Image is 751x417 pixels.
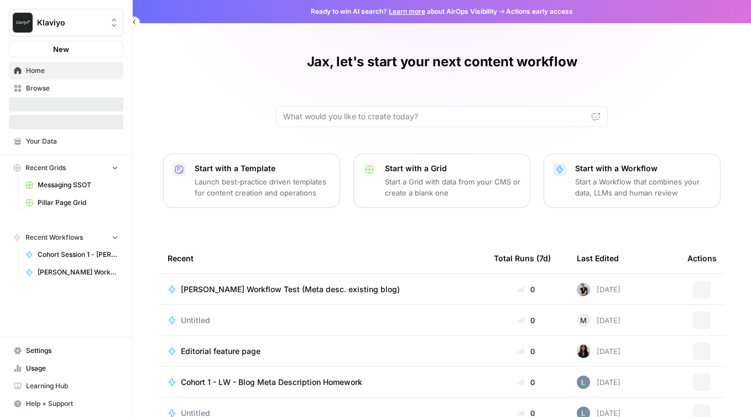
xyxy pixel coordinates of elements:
[26,136,118,146] span: Your Data
[494,377,559,388] div: 0
[26,399,118,409] span: Help + Support
[577,283,620,296] div: [DATE]
[311,7,497,17] span: Ready to win AI search? about AirOps Visibility
[181,346,260,357] span: Editorial feature page
[26,346,118,356] span: Settings
[20,194,123,212] a: Pillar Page Grid
[544,154,721,208] button: Start with a WorkflowStart a Workflow that combines your data, LLMs and human review
[38,180,118,190] span: Messaging SSOT
[9,62,123,80] a: Home
[577,243,619,273] div: Last Edited
[25,233,83,242] span: Recent Workflows
[26,83,118,93] span: Browse
[181,377,362,388] span: Cohort 1 - LW - Blog Meta Description Homework
[163,154,340,208] button: Start with a TemplateLaunch best-practice driven templates for content creation and operations
[353,154,530,208] button: Start with a GridStart a Grid with data from your CMS or create a blank one
[9,377,123,395] a: Learning Hub
[25,163,66,173] span: Recent Grids
[494,243,551,273] div: Total Runs (7d)
[168,346,476,357] a: Editorial feature page
[577,345,590,358] img: rox323kbkgutb4wcij4krxobkpon
[168,377,476,388] a: Cohort 1 - LW - Blog Meta Description Homework
[20,246,123,263] a: Cohort Session 1 - [PERSON_NAME] workflow 1
[9,9,123,36] button: Workspace: Klaviyo
[195,176,331,198] p: Launch best-practice driven templates for content creation and operations
[195,163,331,174] p: Start with a Template
[283,111,587,122] input: What would you like to create today?
[494,346,559,357] div: 0
[181,315,210,326] span: Untitled
[494,315,559,326] div: 0
[168,284,476,295] a: [PERSON_NAME] Workflow Test (Meta desc. existing blog)
[580,315,587,326] span: M
[13,13,33,33] img: Klaviyo Logo
[181,284,400,295] span: [PERSON_NAME] Workflow Test (Meta desc. existing blog)
[575,176,711,198] p: Start a Workflow that combines your data, LLMs and human review
[20,263,123,281] a: [PERSON_NAME] Workflow Test (Meta desc. existing blog)
[687,243,717,273] div: Actions
[9,80,123,97] a: Browse
[577,376,590,389] img: cfgmwl5o8n4g8136c2vyzna79121
[506,7,573,17] span: Actions early access
[9,395,123,413] button: Help + Support
[385,163,521,174] p: Start with a Grid
[9,160,123,176] button: Recent Grids
[20,176,123,194] a: Messaging SSOT
[389,7,425,15] a: Learn more
[53,44,69,55] span: New
[575,163,711,174] p: Start with a Workflow
[307,53,577,71] h1: Jax, let's start your next content workflow
[9,342,123,360] a: Settings
[37,17,104,28] span: Klaviyo
[577,345,620,358] div: [DATE]
[9,229,123,246] button: Recent Workflows
[38,198,118,208] span: Pillar Page Grid
[577,376,620,389] div: [DATE]
[26,363,118,373] span: Usage
[168,243,476,273] div: Recent
[385,176,521,198] p: Start a Grid with data from your CMS or create a blank one
[168,315,476,326] a: Untitled
[9,360,123,377] a: Usage
[9,41,123,57] button: New
[26,381,118,391] span: Learning Hub
[38,267,118,277] span: [PERSON_NAME] Workflow Test (Meta desc. existing blog)
[9,133,123,150] a: Your Data
[38,250,118,260] span: Cohort Session 1 - [PERSON_NAME] workflow 1
[26,66,118,76] span: Home
[577,283,590,296] img: qq1exqcea0wapzto7wd7elbwtl3p
[577,314,620,327] div: [DATE]
[494,284,559,295] div: 0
